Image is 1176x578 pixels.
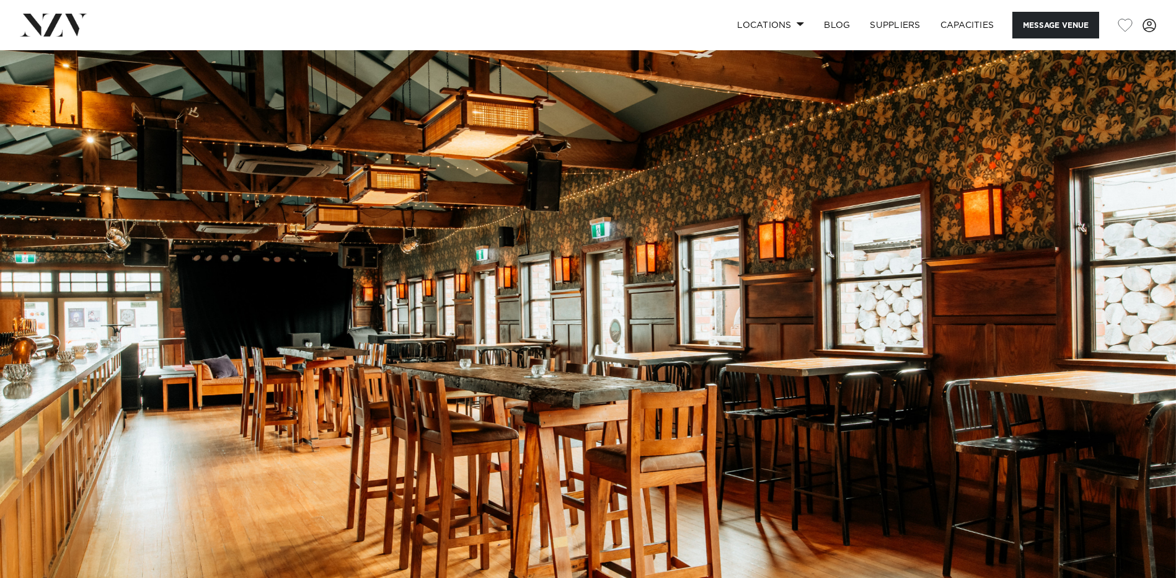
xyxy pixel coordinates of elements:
img: nzv-logo.png [20,14,87,36]
a: SUPPLIERS [860,12,930,38]
a: BLOG [814,12,860,38]
button: Message Venue [1012,12,1099,38]
a: Locations [727,12,814,38]
a: Capacities [931,12,1004,38]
